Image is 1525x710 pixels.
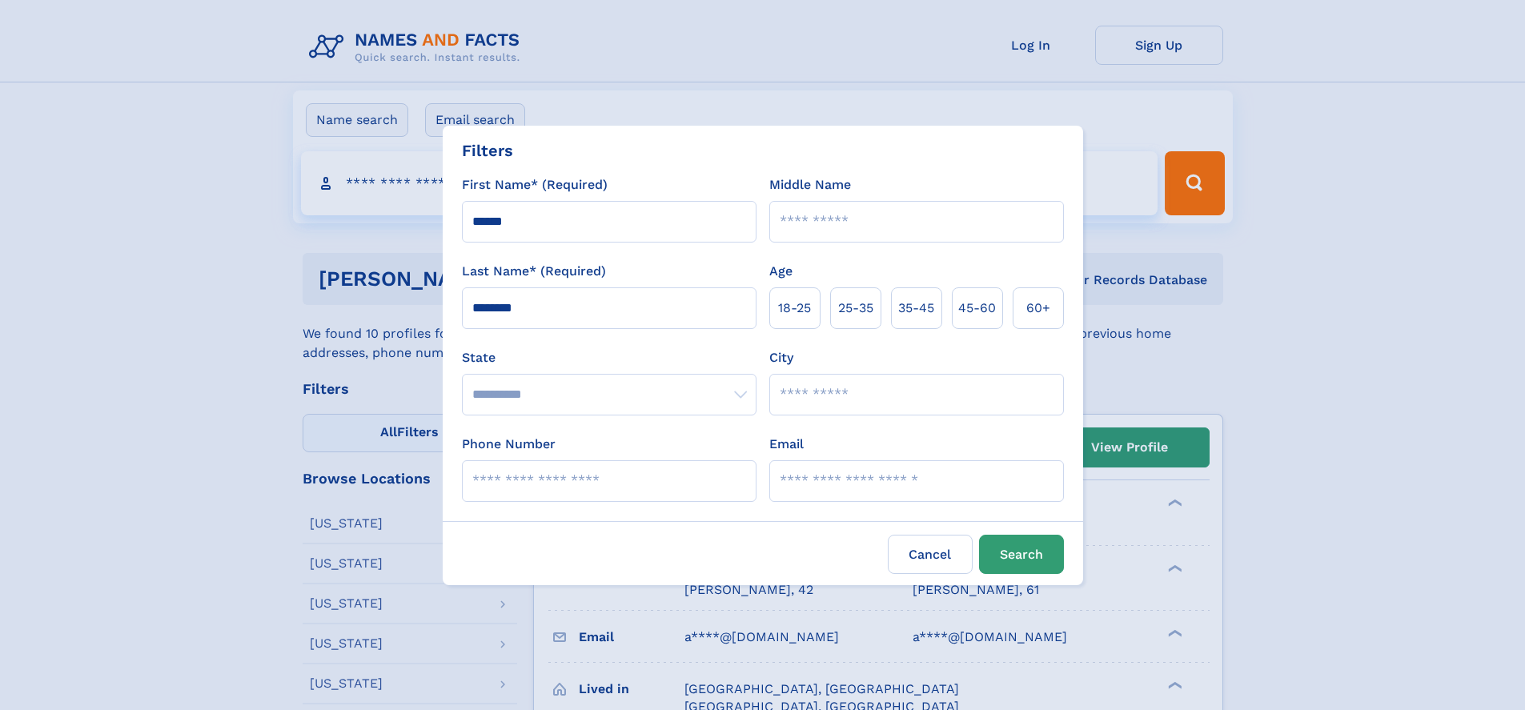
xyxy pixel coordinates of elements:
[769,175,851,195] label: Middle Name
[769,348,793,367] label: City
[769,262,793,281] label: Age
[778,299,811,318] span: 18‑25
[838,299,873,318] span: 25‑35
[462,175,608,195] label: First Name* (Required)
[1026,299,1050,318] span: 60+
[462,348,756,367] label: State
[898,299,934,318] span: 35‑45
[958,299,996,318] span: 45‑60
[462,262,606,281] label: Last Name* (Required)
[888,535,973,574] label: Cancel
[769,435,804,454] label: Email
[462,138,513,162] div: Filters
[462,435,556,454] label: Phone Number
[979,535,1064,574] button: Search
